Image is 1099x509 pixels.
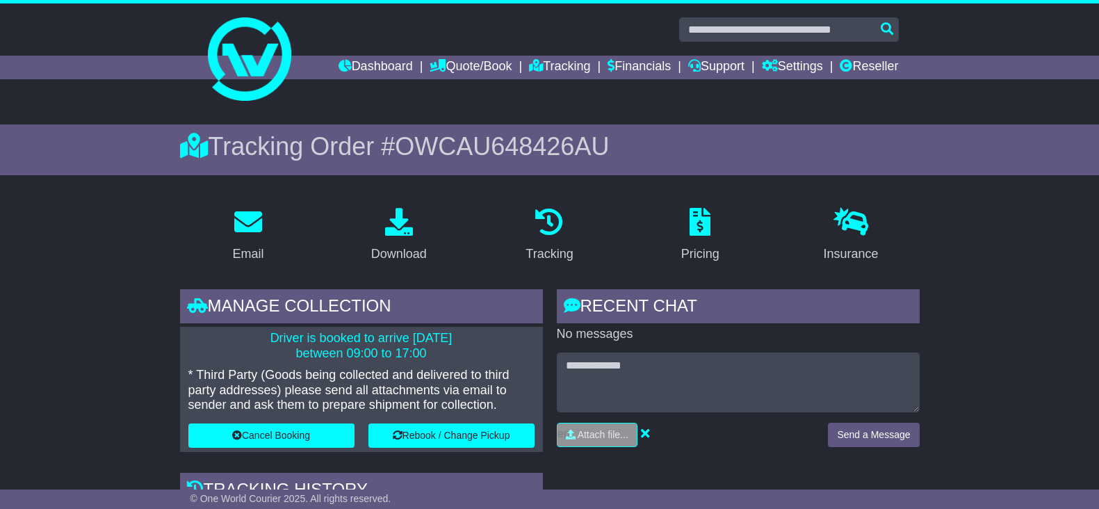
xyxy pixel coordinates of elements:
[368,423,535,448] button: Rebook / Change Pickup
[815,203,888,268] a: Insurance
[395,132,609,161] span: OWCAU648426AU
[688,56,744,79] a: Support
[828,423,919,447] button: Send a Message
[430,56,512,79] a: Quote/Book
[681,245,719,264] div: Pricing
[371,245,427,264] div: Download
[526,245,573,264] div: Tracking
[557,289,920,327] div: RECENT CHAT
[362,203,436,268] a: Download
[516,203,582,268] a: Tracking
[188,368,535,413] p: * Third Party (Goods being collected and delivered to third party addresses) please send all atta...
[223,203,272,268] a: Email
[608,56,671,79] a: Financials
[557,327,920,342] p: No messages
[232,245,263,264] div: Email
[190,493,391,504] span: © One World Courier 2025. All rights reserved.
[339,56,413,79] a: Dashboard
[188,423,355,448] button: Cancel Booking
[180,289,543,327] div: Manage collection
[762,56,823,79] a: Settings
[529,56,590,79] a: Tracking
[672,203,728,268] a: Pricing
[840,56,898,79] a: Reseller
[180,131,920,161] div: Tracking Order #
[188,331,535,361] p: Driver is booked to arrive [DATE] between 09:00 to 17:00
[824,245,879,264] div: Insurance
